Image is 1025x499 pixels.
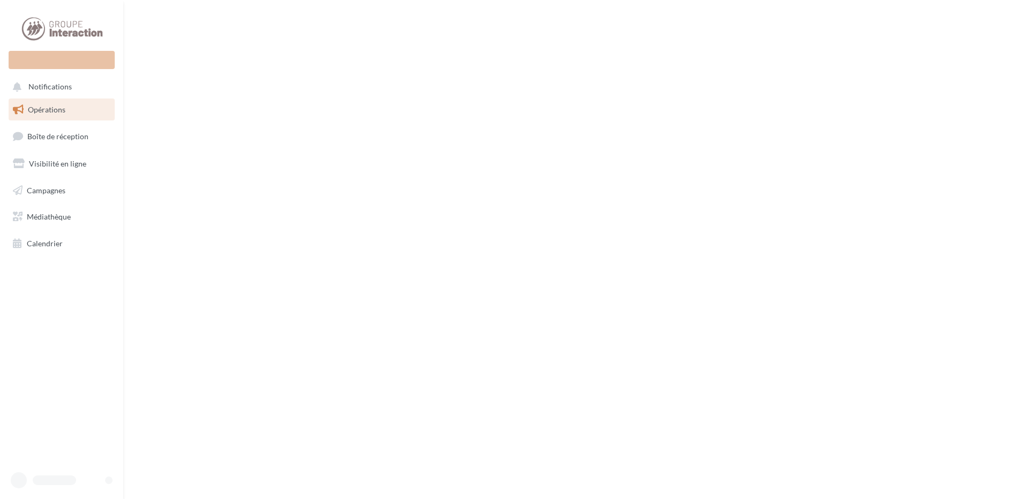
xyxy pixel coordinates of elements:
[27,185,65,194] span: Campagnes
[6,99,117,121] a: Opérations
[28,82,72,92] span: Notifications
[6,206,117,228] a: Médiathèque
[6,179,117,202] a: Campagnes
[27,239,63,248] span: Calendrier
[6,125,117,148] a: Boîte de réception
[29,159,86,168] span: Visibilité en ligne
[9,51,115,69] div: Nouvelle campagne
[6,153,117,175] a: Visibilité en ligne
[6,232,117,255] a: Calendrier
[27,132,88,141] span: Boîte de réception
[27,212,71,221] span: Médiathèque
[28,105,65,114] span: Opérations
